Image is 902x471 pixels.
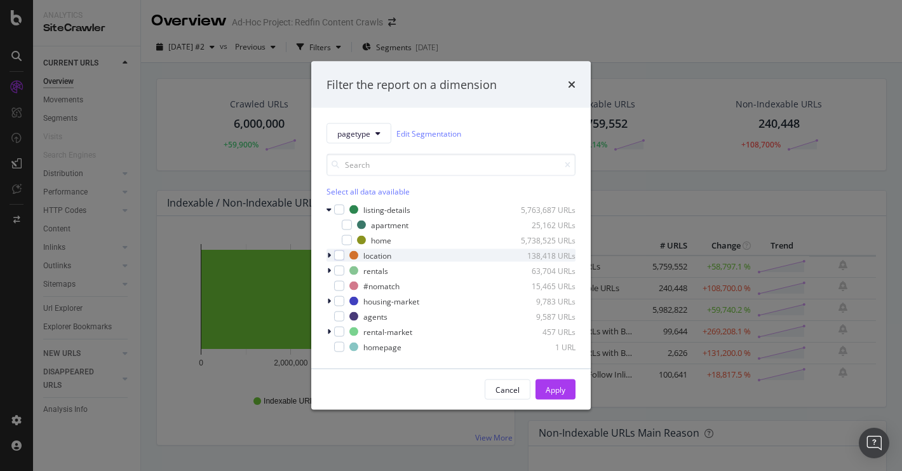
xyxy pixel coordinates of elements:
div: rentals [363,265,388,276]
div: apartment [371,219,408,230]
div: homepage [363,341,401,352]
div: 63,704 URLs [513,265,576,276]
span: pagetype [337,128,370,139]
div: 25,162 URLs [513,219,576,230]
div: Apply [546,384,565,395]
button: Cancel [485,379,530,400]
div: housing-market [363,296,419,306]
button: pagetype [326,123,391,144]
div: 9,783 URLs [513,296,576,306]
button: Apply [535,379,576,400]
a: Edit Segmentation [396,126,461,140]
div: listing-details [363,204,410,215]
div: 9,587 URLs [513,311,576,322]
div: times [568,76,576,93]
div: 457 URLs [513,326,576,337]
div: home [371,235,391,245]
div: Open Intercom Messenger [859,428,889,458]
div: agents [363,311,387,322]
div: 138,418 URLs [513,250,576,261]
div: #nomatch [363,280,400,291]
div: rental-market [363,326,412,337]
div: 15,465 URLs [513,280,576,291]
div: Filter the report on a dimension [326,76,497,93]
div: Select all data available [326,186,576,197]
div: location [363,250,391,261]
div: 5,738,525 URLs [513,235,576,245]
div: 5,763,687 URLs [513,204,576,215]
input: Search [326,154,576,176]
div: modal [311,61,591,410]
div: Cancel [495,384,520,395]
div: 1 URL [513,341,576,352]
